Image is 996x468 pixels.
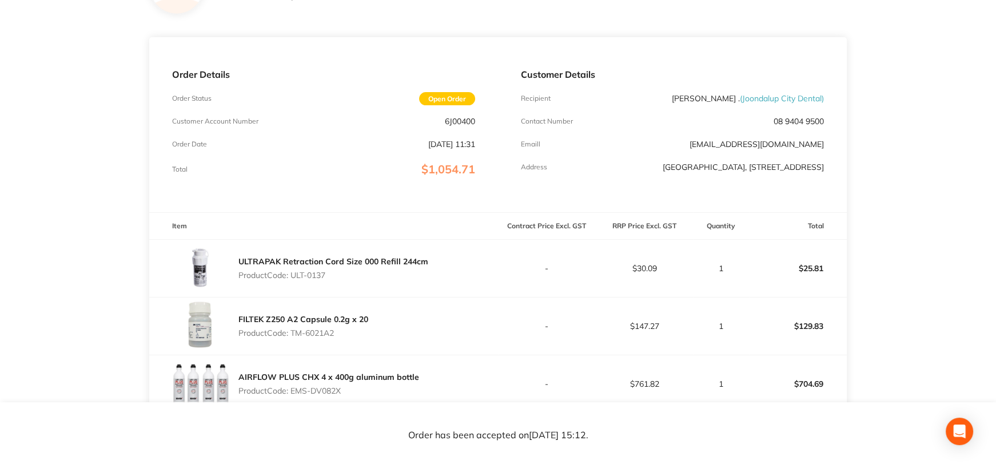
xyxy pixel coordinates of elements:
[672,94,824,103] p: [PERSON_NAME] .
[693,213,749,240] th: Quantity
[419,92,475,105] span: Open Order
[445,117,475,126] p: 6J00400
[521,163,547,171] p: Address
[750,255,846,282] p: $25.81
[521,117,573,125] p: Contact Number
[172,140,207,148] p: Order Date
[750,312,846,340] p: $129.83
[946,418,973,445] div: Open Intercom Messenger
[238,314,368,324] a: FILTEK Z250 A2 Capsule 0.2g x 20
[238,328,368,338] p: Product Code: TM-6021A2
[172,69,475,80] p: Order Details
[521,69,824,80] p: Customer Details
[521,140,540,148] p: Emaill
[749,213,847,240] th: Total
[172,298,229,355] img: Nmg1c2Fweg
[408,430,588,441] p: Order has been accepted on [DATE] 15:12 .
[421,162,475,176] span: $1,054.71
[499,379,595,388] p: -
[498,213,596,240] th: Contract Price Excl. GST
[172,355,229,413] img: YzF5cTczbQ
[694,379,748,388] p: 1
[172,240,229,297] img: eXNxY2t5cA
[663,162,824,172] p: [GEOGRAPHIC_DATA], [STREET_ADDRESS]
[499,322,595,331] p: -
[596,264,693,273] p: $30.09
[238,271,428,280] p: Product Code: ULT-0137
[740,93,824,104] span: ( Joondalup City Dental )
[596,379,693,388] p: $761.82
[521,94,551,102] p: Recipient
[694,322,748,331] p: 1
[596,213,694,240] th: RRP Price Excl. GST
[238,372,419,382] a: AIRFLOW PLUS CHX 4 x 400g aluminum bottle
[694,264,748,273] p: 1
[750,370,846,398] p: $704.69
[238,386,419,395] p: Product Code: EMS-DV082X
[499,264,595,273] p: -
[690,139,824,149] a: [EMAIL_ADDRESS][DOMAIN_NAME]
[172,117,258,125] p: Customer Account Number
[774,117,824,126] p: 08 9404 9500
[596,322,693,331] p: $147.27
[149,213,498,240] th: Item
[428,140,475,149] p: [DATE] 11:31
[238,256,428,267] a: ULTRAPAK Retraction Cord Size 000 Refill 244cm
[172,165,188,173] p: Total
[172,94,212,102] p: Order Status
